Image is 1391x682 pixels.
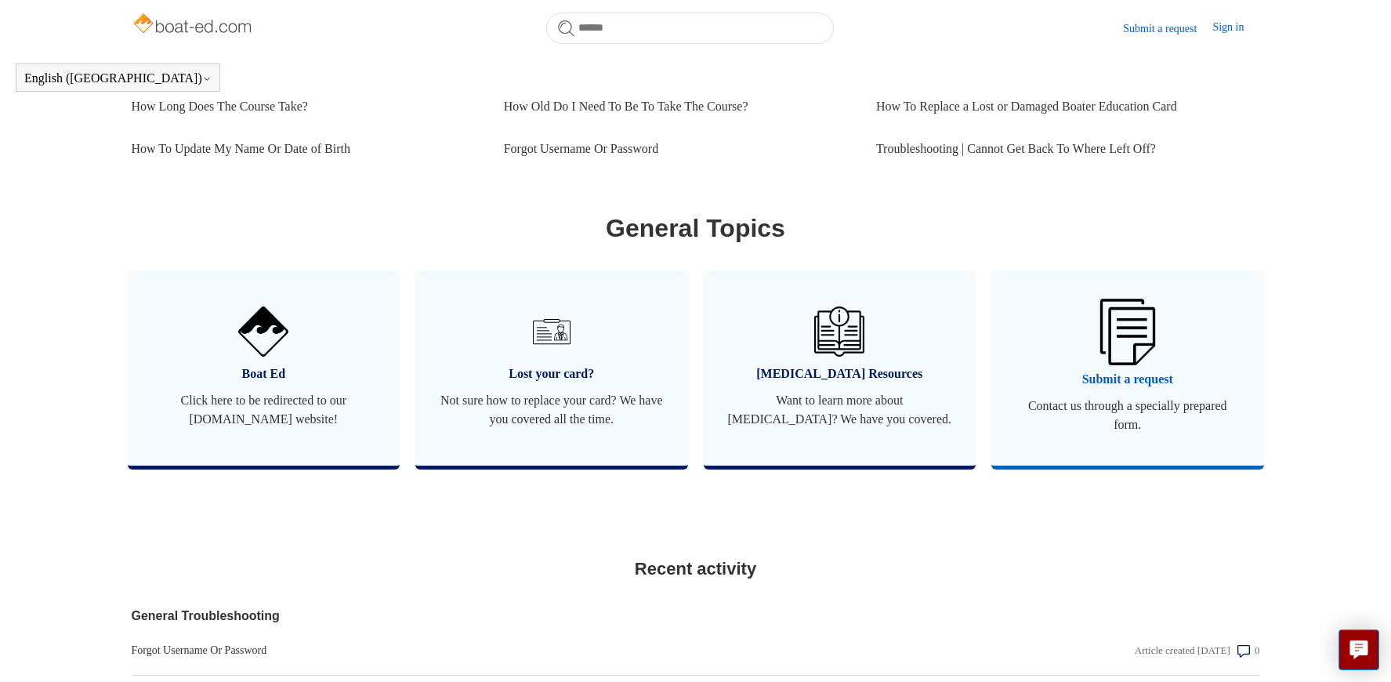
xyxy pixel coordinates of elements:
a: Troubleshooting | Cannot Get Back To Where Left Off? [876,128,1248,170]
button: Live chat [1338,629,1379,670]
a: Lost your card? Not sure how to replace your card? We have you covered all the time. [415,270,688,466]
a: General Troubleshooting [132,607,922,626]
span: Boat Ed [151,365,377,383]
a: Submit a request Contact us through a specially prepared form. [991,270,1264,466]
a: How Old Do I Need To Be To Take The Course? [504,85,853,128]
div: Article created [DATE] [1135,643,1230,658]
span: Want to learn more about [MEDICAL_DATA]? We have you covered. [727,391,953,429]
a: Boat Ed Click here to be redirected to our [DOMAIN_NAME] website! [128,270,400,466]
img: 01HZPCYVZMCNPYXCC0DPA2R54M [814,307,864,357]
span: Click here to be redirected to our [DOMAIN_NAME] website! [151,391,377,429]
span: [MEDICAL_DATA] Resources [727,365,953,383]
input: Search [546,13,834,44]
a: Submit a request [1123,20,1212,37]
a: [MEDICAL_DATA] Resources Want to learn more about [MEDICAL_DATA]? We have you covered. [704,270,976,466]
h2: Recent activity [132,556,1260,582]
a: How To Update My Name Or Date of Birth [132,128,480,170]
img: 01HZPCYVNCVF44JPJQE4DN11EA [238,307,288,357]
img: 01HZPCYW3NK71669VZTW7XY4G9 [1100,299,1155,365]
a: Forgot Username Or Password [504,128,853,170]
a: How To Replace a Lost or Damaged Boater Education Card [876,85,1248,128]
img: 01HZPCYVT14CG9T703FEE4SFXC [527,307,577,357]
a: Forgot Username Or Password [132,642,922,658]
button: English ([GEOGRAPHIC_DATA]) [24,71,212,85]
a: Sign in [1212,19,1259,38]
a: How Long Does The Course Take? [132,85,480,128]
span: Not sure how to replace your card? We have you covered all the time. [439,391,665,429]
span: Contact us through a specially prepared form. [1015,397,1241,434]
span: Submit a request [1015,370,1241,389]
img: Boat-Ed Help Center home page [132,9,256,41]
h1: General Topics [132,209,1260,247]
span: Lost your card? [439,365,665,383]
